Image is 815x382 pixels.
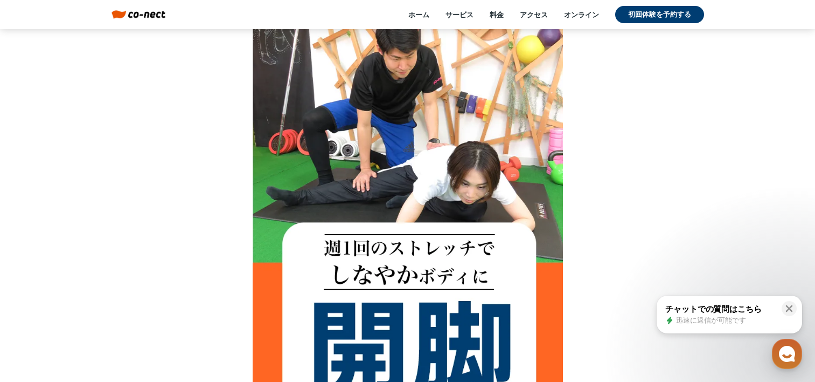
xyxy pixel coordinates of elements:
a: ホーム [408,10,429,19]
a: サービス [445,10,473,19]
a: アクセス [520,10,548,19]
a: オンライン [564,10,599,19]
a: 初回体験を予約する [615,6,704,23]
a: 料金 [490,10,504,19]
